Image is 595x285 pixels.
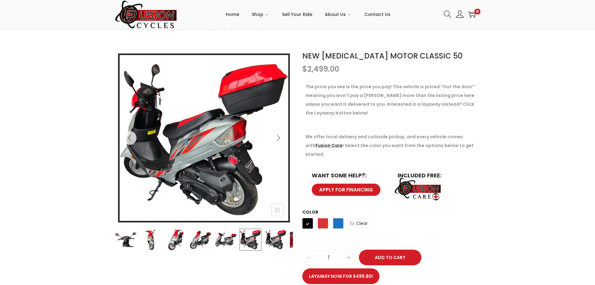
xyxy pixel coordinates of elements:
span: APPLY FOR FINANCING [319,187,373,192]
span: Contact Us [364,7,390,22]
a: Fusion Care [315,142,343,149]
a: Sell Your Ride [282,0,312,28]
span: Shop [252,7,263,22]
span: Home [226,7,239,22]
a: Contact Us [364,0,390,28]
a: Home [226,0,239,28]
a: Layaway now for $499.80! [302,268,379,284]
button: Next [271,131,285,145]
a: Previous [427,23,455,36]
button: Add to Cart [359,250,421,265]
button: Previous [123,131,136,145]
nav: Primary navigation [177,0,439,28]
a: Next [463,23,480,36]
a: About Us [325,0,352,28]
h6: WANT SOME HELP?: [312,173,385,178]
img: Product image [215,229,236,251]
span: About Us [325,7,346,22]
img: Product image [115,229,136,251]
p: The price you see is the price you pay! This vehicle is priced “Out the door” meaning you won’t p... [305,82,477,117]
a: Shop [252,0,270,28]
h6: INCLUDED FREE: [398,173,471,178]
img: Product image [140,229,161,251]
img: Product image [240,229,261,251]
label: Color [302,209,318,215]
bdi: 2,499.00 [302,64,339,74]
img: Product image [265,229,286,251]
a: Clear [347,219,371,228]
img: Product image [290,229,311,251]
span: $ [302,64,307,74]
img: Product image [120,55,288,224]
a: 0 [468,11,476,18]
a: APPLY FOR FINANCING [312,184,380,196]
span: Sell Your Ride [282,7,312,22]
img: Product image [190,229,211,251]
input: Product quantity [303,253,355,262]
img: Product image [165,229,186,251]
p: We offer local delivery and curbside pickup, and every vehicle comes with ! Select the color you ... [305,132,477,159]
